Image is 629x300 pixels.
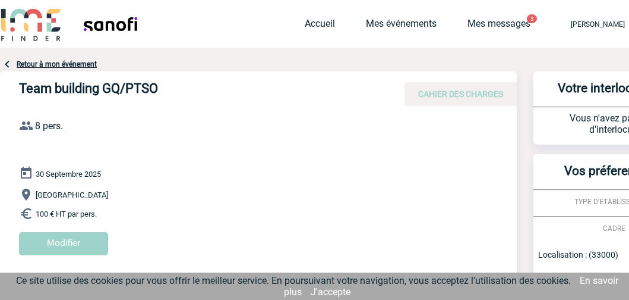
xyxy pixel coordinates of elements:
[527,14,537,23] button: 3
[467,18,530,35] a: Mes messages
[533,250,618,283] span: Localisation : (33000) [GEOGRAPHIC_DATA]
[36,170,101,179] span: 30 Septembre 2025
[311,286,350,298] a: J'accepte
[16,275,571,286] span: Ce site utilise des cookies pour vous offrir le meilleur service. En poursuivant votre navigation...
[36,190,108,199] span: [GEOGRAPHIC_DATA]
[36,210,97,218] span: 100 € HT par pers.
[19,232,108,255] input: Modifier
[17,60,97,68] a: Retour à mon événement
[19,81,375,101] h4: Team building GQ/PTSO
[571,20,625,29] span: [PERSON_NAME]
[35,120,63,132] span: 8 pers.
[284,275,618,298] a: En savoir plus
[603,224,625,233] span: CADRE
[305,18,335,35] a: Accueil
[366,18,437,35] a: Mes événements
[418,89,503,99] span: CAHIER DES CHARGES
